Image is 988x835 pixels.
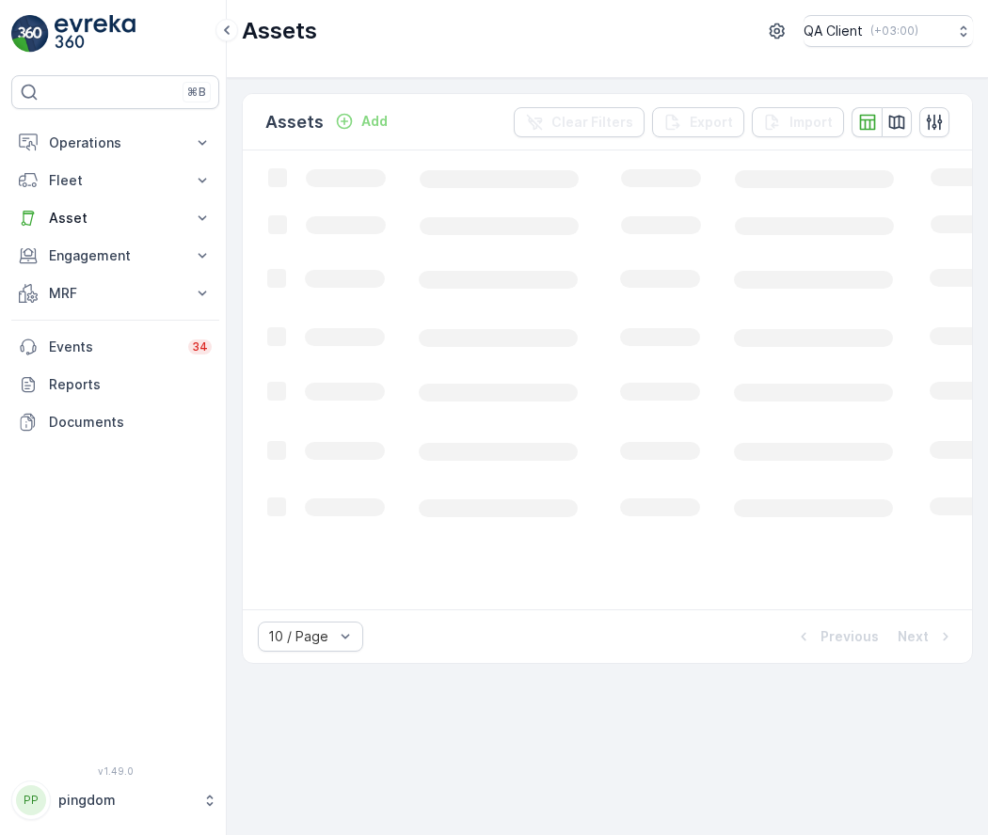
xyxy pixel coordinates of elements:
[11,162,219,199] button: Fleet
[11,237,219,275] button: Engagement
[49,171,182,190] p: Fleet
[49,375,212,394] p: Reports
[11,780,219,820] button: PPpingdom
[896,625,957,648] button: Next
[551,113,633,132] p: Clear Filters
[49,209,182,228] p: Asset
[327,110,395,133] button: Add
[804,15,973,47] button: QA Client(+03:00)
[11,366,219,403] a: Reports
[49,413,212,432] p: Documents
[55,15,135,53] img: logo_light-DOdMpM7g.png
[690,113,733,132] p: Export
[11,275,219,312] button: MRF
[11,15,49,53] img: logo
[242,16,317,46] p: Assets
[49,246,182,265] p: Engagement
[187,85,206,100] p: ⌘B
[361,112,388,131] p: Add
[898,627,929,646] p: Next
[789,113,833,132] p: Import
[58,791,193,810] p: pingdom
[652,107,744,137] button: Export
[16,785,46,815] div: PP
[870,24,918,39] p: ( +03:00 )
[514,107,645,137] button: Clear Filters
[752,107,844,137] button: Import
[49,338,177,356] p: Events
[11,199,219,237] button: Asset
[804,22,863,40] p: QA Client
[821,627,879,646] p: Previous
[192,339,208,354] p: 34
[265,109,324,135] p: Assets
[792,625,881,648] button: Previous
[11,403,219,441] a: Documents
[11,328,219,366] a: Events34
[49,284,182,303] p: MRF
[11,765,219,777] span: v 1.49.0
[11,124,219,162] button: Operations
[49,134,182,152] p: Operations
